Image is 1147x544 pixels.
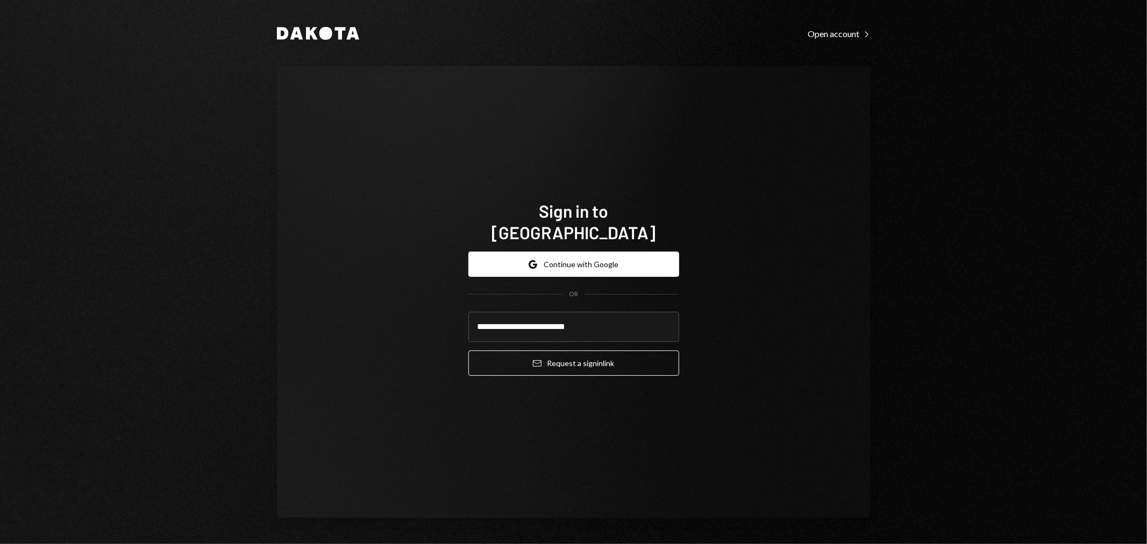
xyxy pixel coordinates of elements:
div: OR [569,290,578,299]
button: Continue with Google [468,252,679,277]
button: Request a signinlink [468,350,679,376]
div: Open account [808,28,871,39]
a: Open account [808,27,871,39]
h1: Sign in to [GEOGRAPHIC_DATA] [468,200,679,243]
